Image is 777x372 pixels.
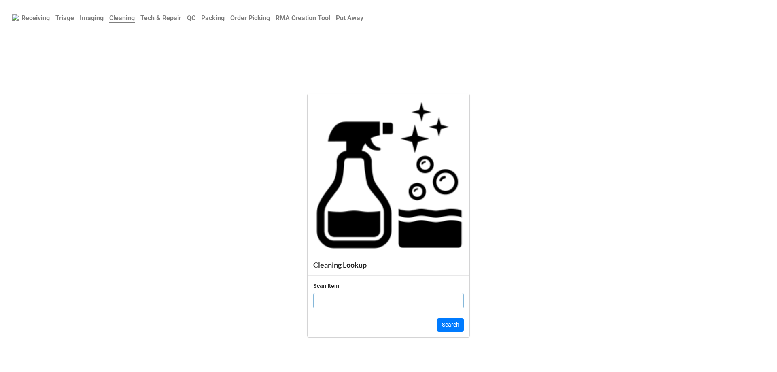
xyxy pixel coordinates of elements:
[336,14,363,22] b: Put Away
[230,14,270,22] b: Order Picking
[227,10,273,26] a: Order Picking
[198,10,227,26] a: Packing
[313,260,464,270] div: Cleaning Lookup
[106,10,138,26] a: Cleaning
[80,14,104,22] b: Imaging
[437,318,464,332] button: Search
[276,14,330,22] b: RMA Creation Tool
[308,94,469,256] img: user-attachments%2Flegacy%2Fextension-attachments%2FdeeZRRenBH%2FCleaning.png
[55,14,74,22] b: Triage
[201,14,225,22] b: Packing
[333,10,366,26] a: Put Away
[184,10,198,26] a: QC
[12,14,19,21] img: RexiLogo.png
[273,10,333,26] a: RMA Creation Tool
[19,10,53,26] a: Receiving
[313,281,339,290] div: Scan Item
[140,14,181,22] b: Tech & Repair
[187,14,195,22] b: QC
[53,10,77,26] a: Triage
[138,10,184,26] a: Tech & Repair
[21,14,50,22] b: Receiving
[109,14,135,23] b: Cleaning
[77,10,106,26] a: Imaging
